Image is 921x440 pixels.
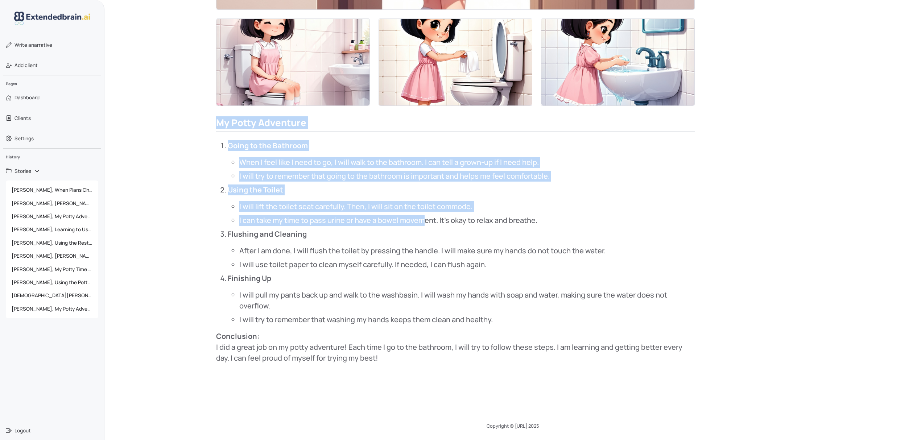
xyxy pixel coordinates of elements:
[379,19,532,105] img: Thumbnail
[239,201,695,212] li: I will lift the toilet seat carefully. Then, I will sit on the toilet commode.
[228,141,308,150] strong: Going to the Bathroom
[9,302,95,315] span: [PERSON_NAME], My Potty Adventure
[15,135,34,142] span: Settings
[239,157,695,168] li: When I feel like I need to go, I will walk to the bathroom. I can tell a grown-up if I need help.
[239,171,695,182] li: I will try to remember that going to the bathroom is important and helps me feel comfortable.
[239,215,695,226] li: I can take my time to pass urine or have a bowel movement. It's okay to relax and breathe.
[9,183,95,196] span: [PERSON_NAME], When Plans Change Finding Fun Indoors
[228,273,271,283] strong: Finishing Up
[9,210,95,223] span: [PERSON_NAME], My Potty Adventure
[9,276,95,289] span: [PERSON_NAME], Using the Potty Like a Big Kid
[6,210,98,223] a: [PERSON_NAME], My Potty Adventure
[6,249,98,262] a: [PERSON_NAME], [PERSON_NAME] Potty Adventure
[9,236,95,249] span: [PERSON_NAME], Using the Restroom Calmly
[15,42,31,48] span: Write a
[15,115,31,122] span: Clients
[6,223,98,236] a: [PERSON_NAME], Learning to Use the Potty
[541,19,694,105] img: Thumbnail
[228,185,283,195] strong: Using the Toilet
[6,197,98,210] a: [PERSON_NAME], [PERSON_NAME] Potty Adventure
[216,19,369,105] img: Thumbnail
[9,249,95,262] span: [PERSON_NAME], [PERSON_NAME] Potty Adventure
[228,229,307,239] strong: Flushing and Cleaning
[9,289,95,302] span: [DEMOGRAPHIC_DATA][PERSON_NAME], My Potty Time Adventure
[9,197,95,210] span: [PERSON_NAME], [PERSON_NAME] Potty Adventure
[216,331,695,364] p: I did a great job on my potty adventure! Each time I go to the bathroom, I will try to follow the...
[9,263,95,276] span: [PERSON_NAME], My Potty Time Adventure
[239,245,695,256] li: After I am done, I will flush the toilet by pressing the handle. I will make sure my hands do not...
[239,290,695,311] li: I will pull my pants back up and walk to the washbasin. I will wash my hands with soap and water,...
[15,167,31,175] span: Stories
[239,314,695,325] li: I will try to remember that washing my hands keeps them clean and healthy.
[6,263,98,276] a: [PERSON_NAME], My Potty Time Adventure
[6,276,98,289] a: [PERSON_NAME], Using the Potty Like a Big Kid
[6,302,98,315] a: [PERSON_NAME], My Potty Adventure
[239,259,695,270] li: I will use toilet paper to clean myself carefully. If needed, I can flush again.
[487,423,539,429] span: Copyright © [URL] 2025
[14,12,90,25] img: logo
[15,94,40,101] span: Dashboard
[9,223,95,236] span: [PERSON_NAME], Learning to Use the Potty
[6,289,98,302] a: [DEMOGRAPHIC_DATA][PERSON_NAME], My Potty Time Adventure
[6,183,98,196] a: [PERSON_NAME], When Plans Change Finding Fun Indoors
[216,117,695,132] h2: My Potty Adventure
[15,427,31,434] span: Logout
[216,331,260,341] strong: Conclusion:
[6,236,98,249] a: [PERSON_NAME], Using the Restroom Calmly
[15,41,52,49] span: narrative
[15,62,38,69] span: Add client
